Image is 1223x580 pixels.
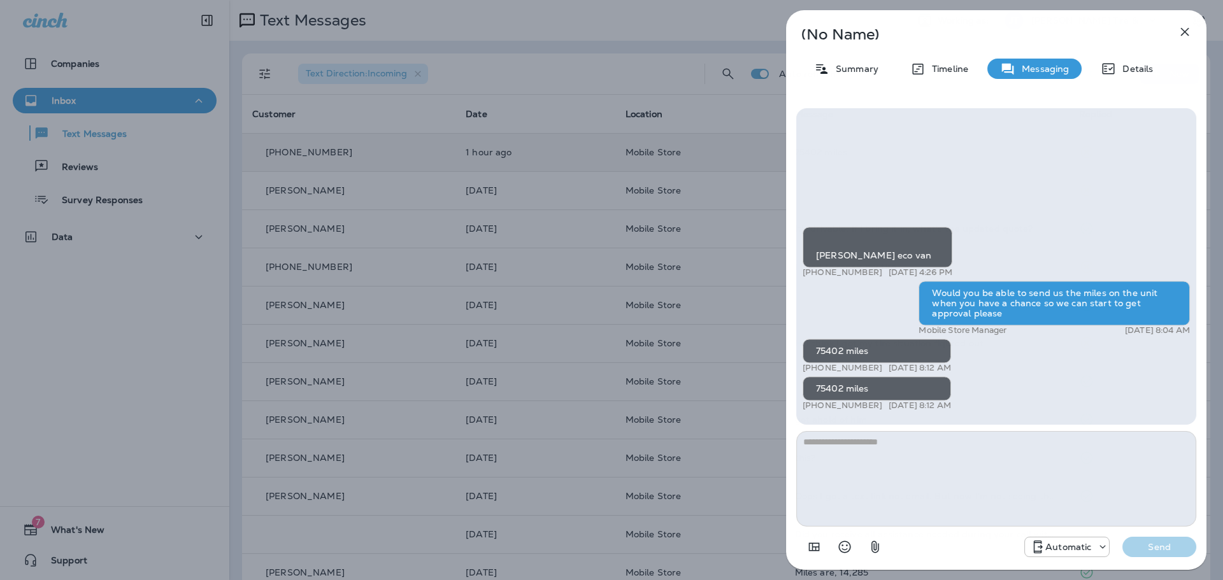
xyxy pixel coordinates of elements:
[926,64,968,74] p: Timeline
[801,29,1149,39] p: (No Name)
[919,281,1191,325] div: Would you be able to send us the miles on the unit when you have a chance so we can start to get ...
[889,400,951,411] p: [DATE] 8:12 AM
[1015,64,1069,74] p: Messaging
[803,363,882,373] p: [PHONE_NUMBER]
[803,400,882,411] p: [PHONE_NUMBER]
[803,227,952,267] div: [PERSON_NAME] eco van
[889,267,952,278] p: [DATE] 4:26 PM
[832,534,857,560] button: Select an emoji
[1045,542,1091,552] p: Automatic
[889,363,951,373] p: [DATE] 8:12 AM
[919,325,1007,336] p: Mobile Store Manager
[829,64,878,74] p: Summary
[803,339,951,363] div: 75402 miles
[1125,325,1190,336] p: [DATE] 8:04 AM
[801,534,827,560] button: Add in a premade template
[803,267,882,278] p: [PHONE_NUMBER]
[1116,64,1153,74] p: Details
[803,376,951,400] div: 75402 miles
